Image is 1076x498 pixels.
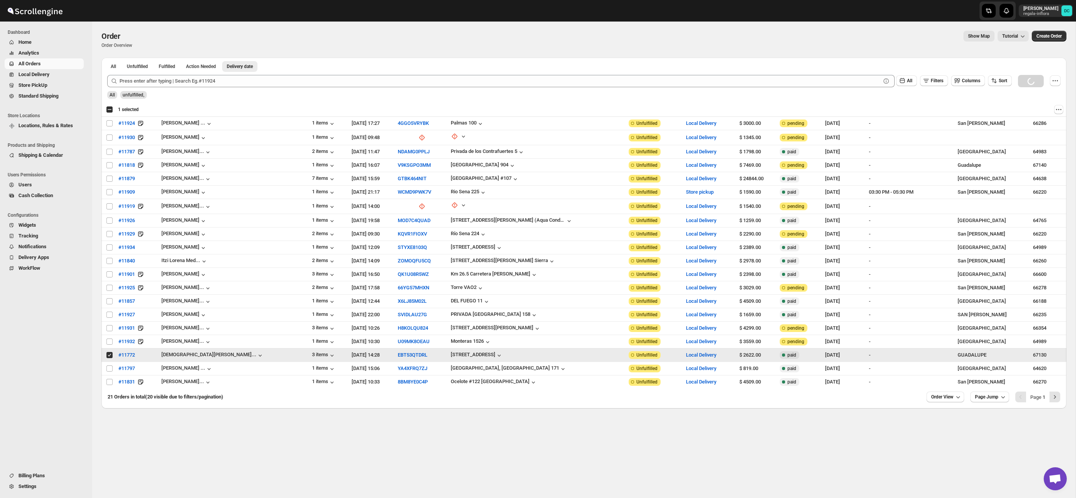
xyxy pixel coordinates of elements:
[1061,5,1072,16] span: DAVID CORONADO
[18,61,41,66] span: All Orders
[312,175,336,183] div: 7 items
[114,200,139,212] button: #11919
[451,338,492,346] button: Monteras 1526
[398,258,431,264] button: ZOMOQFU5CQ
[161,378,212,386] button: [PERSON_NAME]...
[686,352,716,358] button: Local Delivery
[451,325,533,330] div: [STREET_ADDRESS][PERSON_NAME]
[118,148,135,156] span: #11787
[398,176,427,181] button: GTBK464NIT
[686,312,716,317] button: Local Delivery
[161,189,207,196] button: [PERSON_NAME]
[101,32,120,41] span: Order
[686,134,716,140] button: Local Delivery
[114,214,139,227] button: #11926
[739,148,775,156] div: $ 1798.00
[18,193,53,198] span: Cash Collection
[118,161,135,169] span: #11818
[161,231,207,238] button: [PERSON_NAME]
[114,241,139,254] button: #11934
[161,338,204,344] div: [PERSON_NAME]...
[787,162,804,168] span: pending
[312,325,336,332] button: 3 items
[161,325,212,332] button: [PERSON_NAME]...
[312,148,336,156] button: 2 items
[451,162,508,168] div: [GEOGRAPHIC_DATA] 904
[161,378,204,384] div: [PERSON_NAME]...
[114,159,139,171] button: #11818
[312,189,336,196] div: 1 items
[18,483,37,489] span: Settings
[154,61,180,72] button: Fulfilled
[312,244,336,252] button: 1 items
[161,311,207,319] button: [PERSON_NAME]
[18,39,32,45] span: Home
[451,244,495,250] div: [STREET_ADDRESS]
[18,152,63,158] span: Shipping & Calendar
[118,257,135,265] span: #11840
[114,282,139,294] button: #11925
[18,254,49,260] span: Delivery Apps
[398,149,430,154] button: NDAMG0PPLJ
[398,189,431,195] button: WCMD9PWK7V
[118,244,135,251] span: #11934
[398,339,430,344] button: U09MK8OEAU
[968,33,990,39] span: Show Map
[161,175,204,181] div: [PERSON_NAME]...
[352,134,393,141] div: [DATE] 09:48
[18,233,38,239] span: Tracking
[186,63,216,70] span: Action Needed
[18,50,39,56] span: Analytics
[1032,31,1066,41] button: Create custom order
[312,271,336,279] div: 3 items
[686,285,716,290] button: Local Delivery
[636,162,658,168] span: Unfulfilled
[161,365,205,371] div: [PERSON_NAME] ...
[161,284,212,292] button: [PERSON_NAME]...
[161,217,207,225] button: [PERSON_NAME]
[398,120,429,126] button: 4GGO5VRYBK
[787,134,804,141] span: pending
[686,231,716,237] button: Local Delivery
[451,311,530,317] div: PRIVADA [GEOGRAPHIC_DATA] 158
[312,352,336,359] div: 3 items
[8,172,87,178] span: Users Permissions
[5,241,84,252] button: Notifications
[118,203,135,210] span: #11919
[686,176,716,181] button: Local Delivery
[312,365,336,373] button: 1 items
[958,148,1028,156] div: [GEOGRAPHIC_DATA]
[896,75,917,86] button: All
[161,257,208,265] button: Itzi Lorena Med...
[114,146,139,158] button: #11787
[118,297,135,305] span: #11857
[312,134,336,142] div: 1 items
[18,71,50,77] span: Local Delivery
[958,120,1028,127] div: San [PERSON_NAME]
[5,252,84,263] button: Delivery Apps
[161,244,207,252] div: [PERSON_NAME]
[686,298,716,304] button: Local Delivery
[869,120,933,127] div: -
[907,78,912,83] span: All
[18,123,73,128] span: Locations, Rules & Rates
[1064,8,1069,13] text: DC
[161,298,212,305] button: [PERSON_NAME]...
[227,63,253,70] span: Delivery date
[451,325,541,332] button: [STREET_ADDRESS][PERSON_NAME]
[398,162,431,168] button: V9KSGPO3MM
[161,203,212,211] button: [PERSON_NAME]...
[161,352,256,357] div: [DEMOGRAPHIC_DATA][PERSON_NAME]...
[5,58,84,69] button: All Orders
[118,188,135,196] span: #11909
[451,378,537,386] button: Ocelote #122 [GEOGRAPHIC_DATA]
[352,120,393,127] div: [DATE] 17:27
[111,63,116,70] span: All
[636,134,658,141] span: Unfulfilled
[312,120,336,128] div: 1 items
[451,120,484,128] button: Palmas 100
[114,309,139,321] button: #11927
[159,63,175,70] span: Fulfilled
[18,222,36,228] span: Widgets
